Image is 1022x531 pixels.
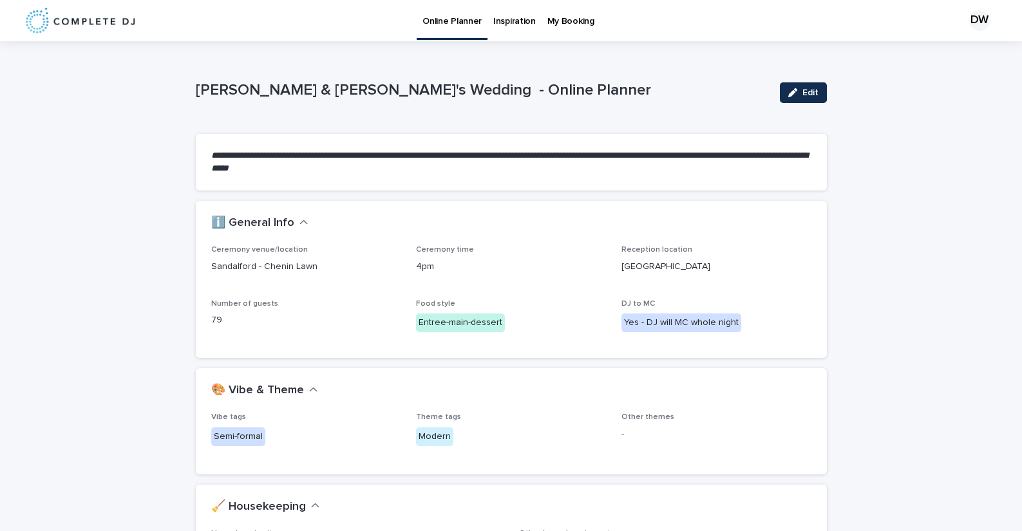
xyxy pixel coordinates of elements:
[621,260,811,274] p: [GEOGRAPHIC_DATA]
[211,384,318,398] button: 🎨 Vibe & Theme
[621,300,655,308] span: DJ to MC
[416,246,474,254] span: Ceremony time
[211,500,320,514] button: 🧹 Housekeeping
[621,413,674,421] span: Other themes
[211,427,265,446] div: Semi-formal
[780,82,827,103] button: Edit
[416,300,455,308] span: Food style
[416,260,606,274] p: 4pm
[416,413,461,421] span: Theme tags
[211,500,306,514] h2: 🧹 Housekeeping
[211,384,304,398] h2: 🎨 Vibe & Theme
[211,313,401,327] p: 79
[211,260,401,274] p: Sandalford - Chenin Lawn
[211,300,278,308] span: Number of guests
[211,246,308,254] span: Ceremony venue/location
[621,246,692,254] span: Reception location
[211,413,246,421] span: Vibe tags
[416,313,505,332] div: Entree-main-dessert
[26,8,135,33] img: 8nP3zCmvR2aWrOmylPw8
[211,216,308,230] button: ℹ️ General Info
[211,216,294,230] h2: ℹ️ General Info
[196,81,770,100] p: [PERSON_NAME] & [PERSON_NAME]'s Wedding - Online Planner
[621,427,811,441] p: -
[416,427,453,446] div: Modern
[802,88,819,97] span: Edit
[969,10,990,31] div: DW
[621,313,741,332] div: Yes - DJ will MC whole night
